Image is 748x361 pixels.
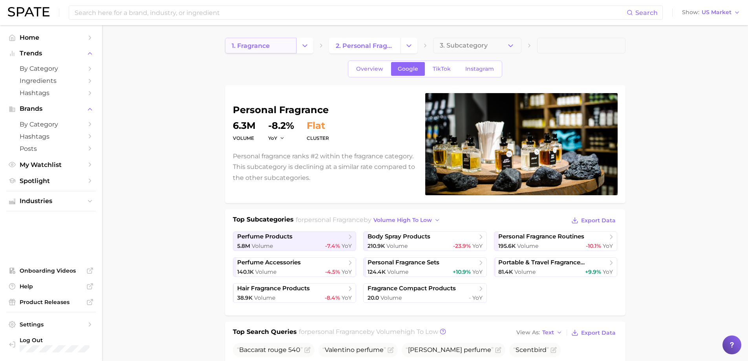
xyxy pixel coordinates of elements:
span: Spotlight [20,177,82,185]
span: View As [516,330,540,335]
a: TikTok [426,62,457,76]
span: Volume [254,294,275,301]
span: by Category [20,121,82,128]
button: Flag as miscategorized or irrelevant [388,347,394,353]
h1: Top Subcategories [233,215,294,227]
span: Text [542,330,554,335]
span: Hashtags [20,89,82,97]
span: 2. personal fragrance [336,42,394,49]
span: +9.9% [585,268,601,275]
a: Spotlight [6,175,96,187]
a: Overview [349,62,390,76]
span: Volume [387,268,408,275]
h1: personal fragrance [233,105,416,115]
span: YoY [342,294,352,301]
a: by Category [6,62,96,75]
span: YoY [268,135,277,141]
span: -8.4% [325,294,340,301]
span: by Category [20,65,82,72]
span: 124.4k [368,268,386,275]
span: YoY [603,242,613,249]
span: personal fragrance routines [498,233,584,240]
span: YoY [603,268,613,275]
span: 81.4k [498,268,513,275]
span: 38.9k [237,294,252,301]
span: Volume [380,294,402,301]
span: for by [296,216,443,224]
span: Instagram [465,66,494,72]
button: View AsText [514,328,565,338]
span: Export Data [581,217,616,224]
span: Product Releases [20,299,82,306]
dd: 6.3m [233,121,256,130]
span: 1. fragrance [232,42,270,49]
button: Industries [6,195,96,207]
span: Volume [514,268,536,275]
button: Change Category [296,38,313,53]
span: My Watchlist [20,161,82,169]
span: hair fragrance products [237,285,310,292]
button: volume high to low [371,215,443,225]
span: YoY [342,268,352,275]
span: personal fragrance [304,216,364,224]
h2: for by Volume [299,327,438,338]
span: Google [398,66,418,72]
a: fragrance compact products20.0 Volume- YoY [363,283,487,303]
span: YoY [472,268,483,275]
dt: volume [233,134,256,143]
span: body spray products [368,233,430,240]
a: personal fragrance sets124.4k Volume+10.9% YoY [363,257,487,277]
span: volume high to low [373,217,432,224]
span: -10.1% [586,242,601,249]
span: flat [307,121,325,130]
span: Volume [517,242,538,249]
span: -23.9% [453,242,471,249]
button: YoY [268,135,285,141]
a: Posts [6,143,96,155]
button: Change Category [401,38,417,53]
span: Log Out [20,337,93,344]
span: Settings [20,321,82,328]
span: Show [682,10,699,15]
span: YoY [342,242,352,249]
a: Settings [6,319,96,330]
img: SPATE [8,7,49,16]
span: Search [635,9,658,16]
span: perfume products [237,233,293,240]
span: 5.8m [237,242,250,249]
span: perfume accessories [237,259,301,266]
a: Hashtags [6,87,96,99]
span: Export Data [581,330,616,336]
span: portable & travel fragrance products [498,259,607,266]
input: Search here for a brand, industry, or ingredient [74,6,627,19]
a: body spray products210.9k Volume-23.9% YoY [363,231,487,251]
span: YoY [472,242,483,249]
a: Product Releases [6,296,96,308]
span: Volume [255,268,276,275]
a: Home [6,31,96,44]
span: Posts [20,145,82,152]
span: -4.5% [325,268,340,275]
a: personal fragrance routines195.6k Volume-10.1% YoY [494,231,618,251]
button: 3. Subcategory [433,38,521,53]
span: -7.4% [325,242,340,249]
span: Help [20,283,82,290]
button: Export Data [569,215,617,226]
span: 210.9k [368,242,385,249]
a: portable & travel fragrance products81.4k Volume+9.9% YoY [494,257,618,277]
span: Industries [20,198,82,205]
a: My Watchlist [6,159,96,171]
span: Home [20,34,82,41]
span: Scentbird [513,346,549,354]
a: Ingredients [6,75,96,87]
span: high to low [401,328,438,335]
span: Hashtags [20,133,82,140]
span: Valentino perfume [322,346,386,354]
span: Overview [356,66,383,72]
dt: cluster [307,134,329,143]
span: personal fragrance sets [368,259,439,266]
span: Baccarat rouge 540 [237,346,303,354]
p: Personal fragrance ranks #2 within the fragrance category. This subcategory is declining at a sim... [233,151,416,183]
a: Help [6,280,96,292]
span: [PERSON_NAME] perfume [406,346,494,354]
